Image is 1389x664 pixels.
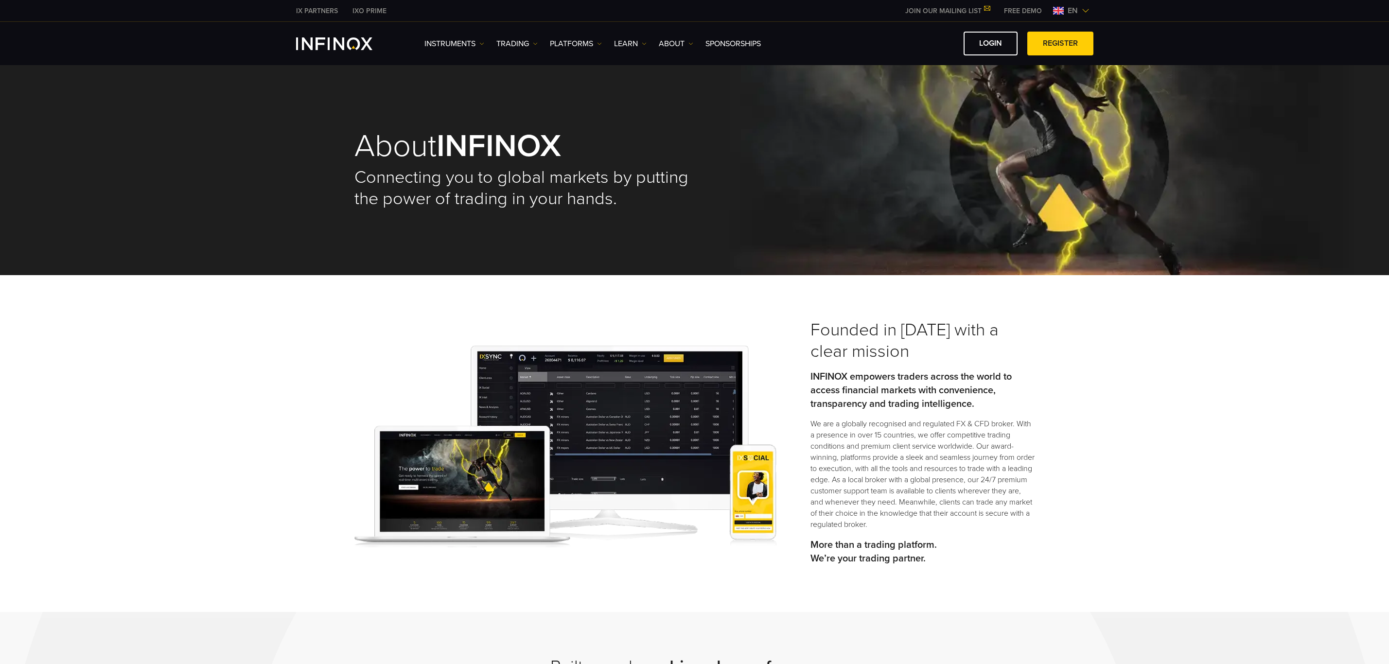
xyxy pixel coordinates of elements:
p: INFINOX empowers traders across the world to access financial markets with convenience, transpare... [810,370,1035,411]
h2: Connecting you to global markets by putting the power of trading in your hands. [354,167,695,210]
p: We are a globally recognised and regulated FX & CFD broker. With a presence in over 15 countries,... [810,419,1035,530]
a: REGISTER [1027,32,1093,55]
a: JOIN OUR MAILING LIST [898,7,997,15]
a: Learn [614,38,647,50]
a: INFINOX MENU [997,6,1049,16]
a: INFINOX Logo [296,37,395,50]
a: ABOUT [659,38,693,50]
a: Instruments [424,38,484,50]
h1: About [354,130,695,162]
span: en [1064,5,1082,17]
a: INFINOX [289,6,345,16]
a: INFINOX [345,6,394,16]
a: TRADING [496,38,538,50]
a: PLATFORMS [550,38,602,50]
a: SPONSORSHIPS [705,38,761,50]
strong: INFINOX [437,127,561,165]
a: LOGIN [964,32,1018,55]
h3: Founded in [DATE] with a clear mission [810,319,1035,362]
p: More than a trading platform. We’re your trading partner. [810,538,1035,565]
